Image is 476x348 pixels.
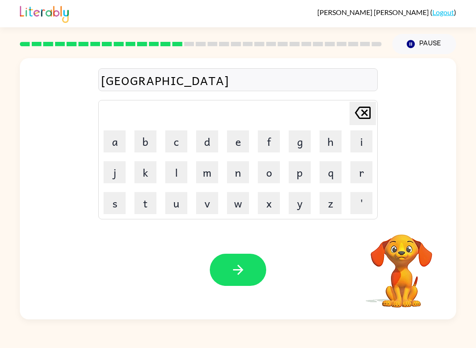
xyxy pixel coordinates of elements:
button: x [258,192,280,214]
button: h [320,130,342,152]
button: z [320,192,342,214]
button: p [289,161,311,183]
video: Your browser must support playing .mp4 files to use Literably. Please try using another browser. [357,221,446,309]
button: ' [350,192,372,214]
button: s [104,192,126,214]
button: b [134,130,156,152]
button: Pause [392,34,456,54]
button: k [134,161,156,183]
div: [GEOGRAPHIC_DATA] [101,71,375,89]
button: v [196,192,218,214]
button: n [227,161,249,183]
div: ( ) [317,8,456,16]
button: r [350,161,372,183]
button: o [258,161,280,183]
button: t [134,192,156,214]
button: w [227,192,249,214]
span: [PERSON_NAME] [PERSON_NAME] [317,8,430,16]
button: j [104,161,126,183]
button: y [289,192,311,214]
button: f [258,130,280,152]
a: Logout [432,8,454,16]
button: d [196,130,218,152]
button: c [165,130,187,152]
button: e [227,130,249,152]
button: g [289,130,311,152]
button: u [165,192,187,214]
button: m [196,161,218,183]
button: q [320,161,342,183]
button: a [104,130,126,152]
img: Literably [20,4,69,23]
button: l [165,161,187,183]
button: i [350,130,372,152]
